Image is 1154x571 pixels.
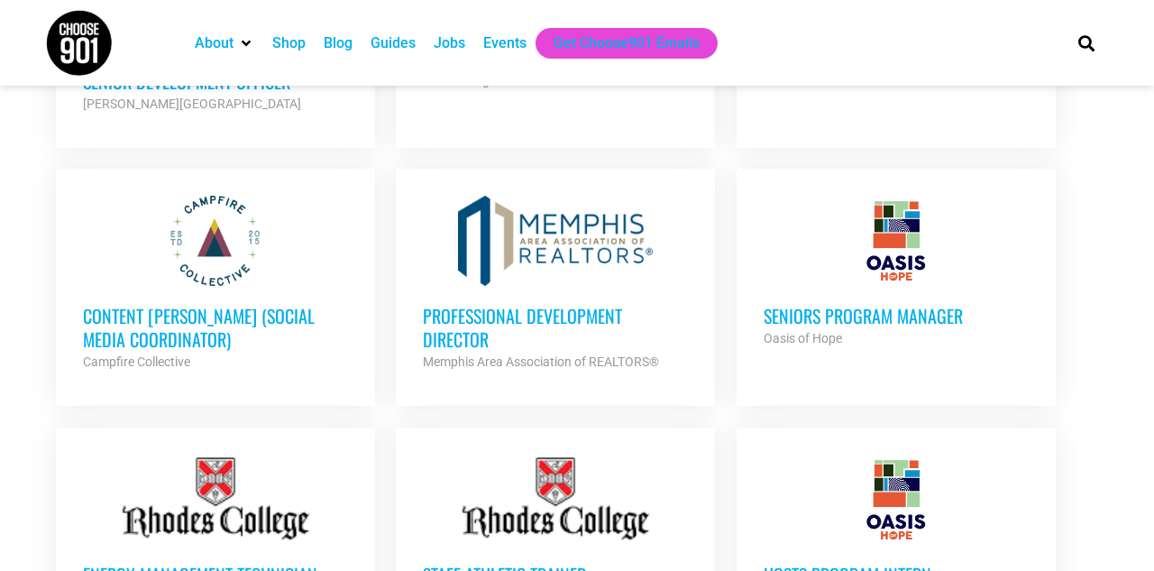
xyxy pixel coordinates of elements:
a: About [195,32,234,54]
a: Events [483,32,527,54]
strong: Oasis of Hope [764,331,842,345]
h3: Content [PERSON_NAME] (Social Media Coordinator) [83,304,348,351]
a: Guides [371,32,416,54]
div: About [186,28,263,59]
nav: Main nav [186,28,1048,59]
strong: Memphis Area Association of REALTORS® [423,355,659,369]
strong: Youth Villages [423,73,502,87]
div: Search [1072,28,1102,58]
a: Seniors Program Manager Oasis of Hope [737,169,1056,376]
a: Content [PERSON_NAME] (Social Media Coordinator) Campfire Collective [56,169,375,400]
h3: Seniors Program Manager [764,304,1029,327]
strong: Remember Media [764,73,861,87]
h3: Professional Development Director [423,304,688,351]
a: Professional Development Director Memphis Area Association of REALTORS® [396,169,715,400]
a: Blog [324,32,353,54]
a: Shop [272,32,306,54]
strong: Campfire Collective [83,355,190,369]
a: Get Choose901 Emails [554,32,700,54]
strong: [PERSON_NAME][GEOGRAPHIC_DATA] [83,97,301,111]
a: Jobs [434,32,465,54]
